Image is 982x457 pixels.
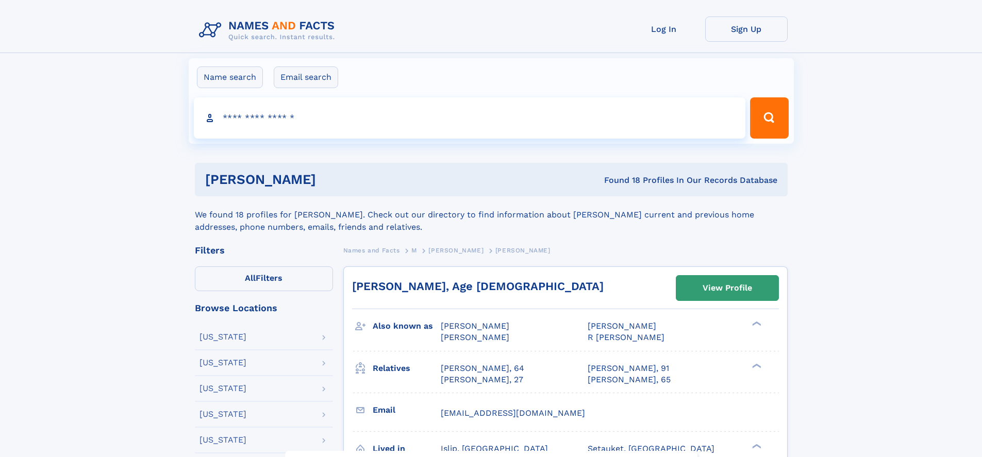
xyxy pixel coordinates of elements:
div: ❯ [750,320,762,327]
h3: Relatives [373,360,441,377]
div: ❯ [750,443,762,449]
a: Log In [623,16,705,42]
span: [PERSON_NAME] [428,247,484,254]
label: Name search [197,66,263,88]
div: [US_STATE] [199,333,246,341]
span: All [245,273,256,283]
h3: Email [373,401,441,419]
h3: Also known as [373,317,441,335]
div: Browse Locations [195,303,333,313]
a: [PERSON_NAME] [428,244,484,257]
a: [PERSON_NAME], 65 [588,374,671,385]
a: Names and Facts [343,244,400,257]
span: Setauket, [GEOGRAPHIC_DATA] [588,444,714,453]
div: [US_STATE] [199,436,246,444]
a: Sign Up [705,16,788,42]
span: [PERSON_NAME] [441,332,509,342]
span: Islip, [GEOGRAPHIC_DATA] [441,444,548,453]
button: Search Button [750,97,788,139]
div: View Profile [703,276,752,300]
h1: [PERSON_NAME] [205,173,460,186]
span: [PERSON_NAME] [441,321,509,331]
div: [US_STATE] [199,384,246,393]
div: [US_STATE] [199,410,246,418]
div: [US_STATE] [199,359,246,367]
a: M [411,244,417,257]
label: Email search [274,66,338,88]
span: R [PERSON_NAME] [588,332,664,342]
a: [PERSON_NAME], 64 [441,363,524,374]
a: [PERSON_NAME], 27 [441,374,523,385]
span: [EMAIL_ADDRESS][DOMAIN_NAME] [441,408,585,418]
label: Filters [195,266,333,291]
input: search input [194,97,746,139]
span: M [411,247,417,254]
div: Filters [195,246,333,255]
div: We found 18 profiles for [PERSON_NAME]. Check out our directory to find information about [PERSON... [195,196,788,233]
span: [PERSON_NAME] [588,321,656,331]
span: [PERSON_NAME] [495,247,551,254]
a: [PERSON_NAME], 91 [588,363,669,374]
img: Logo Names and Facts [195,16,343,44]
a: View Profile [676,276,778,300]
div: ❯ [750,362,762,369]
a: [PERSON_NAME], Age [DEMOGRAPHIC_DATA] [352,280,604,293]
div: Found 18 Profiles In Our Records Database [460,175,777,186]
